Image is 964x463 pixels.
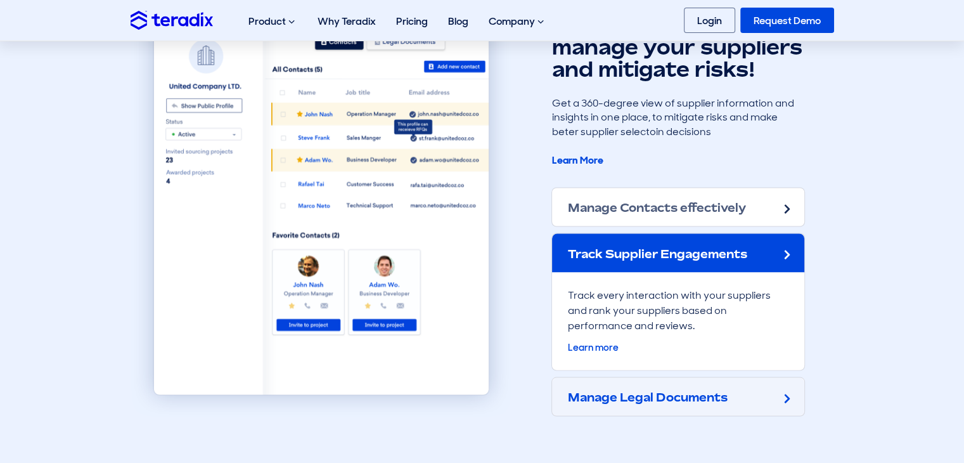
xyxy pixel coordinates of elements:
img: Teradix logo [131,11,213,29]
h2: Collaboratively manage your suppliers and mitigate risks! [551,13,805,81]
iframe: Chatbot [880,379,946,445]
a: Login [684,8,735,33]
a: Pricing [386,1,438,41]
div: Get a 360-degree view of supplier information and insights in one place, to mitigate risks and ma... [551,96,805,167]
a: Why Teradix [307,1,386,41]
h2: Manage Legal Documents [567,389,727,403]
div: Product [238,1,307,42]
h2: Manage Contacts effectively [567,200,745,214]
div: Company [479,1,556,42]
a: Blog [438,1,479,41]
h2: Track Supplier Engagements [567,246,747,260]
a: Request Demo [740,8,834,33]
div: Track every interaction with your suppliers and rank your suppliers based on performance and revi... [552,272,804,370]
a: Learn More [551,153,603,166]
a: Learn more [567,341,618,353]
